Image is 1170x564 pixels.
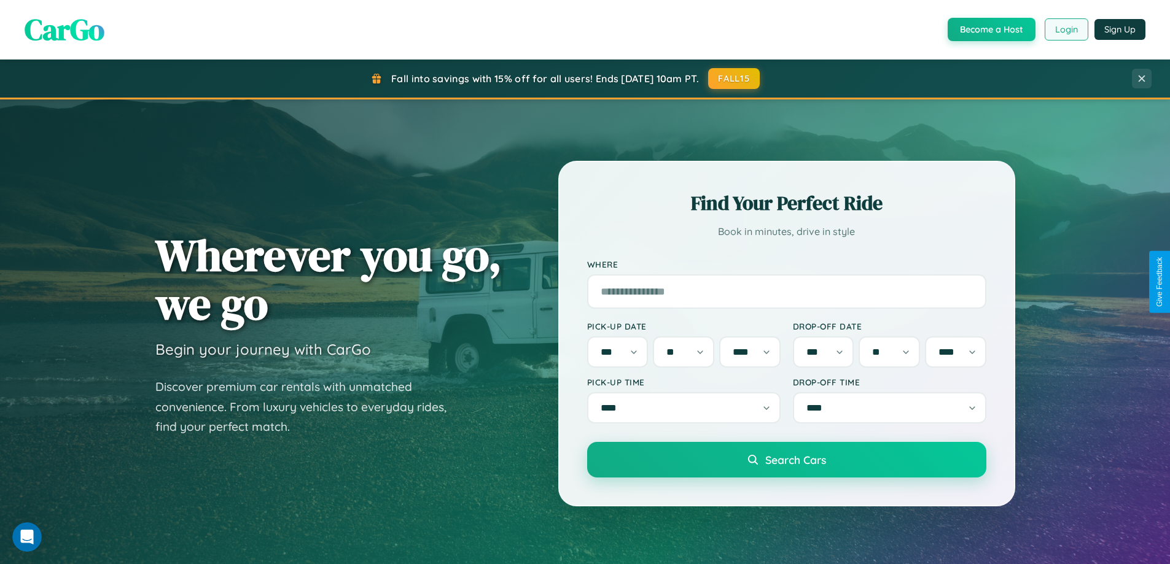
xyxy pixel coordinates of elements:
p: Discover premium car rentals with unmatched convenience. From luxury vehicles to everyday rides, ... [155,377,462,437]
button: Sign Up [1094,19,1145,40]
h2: Find Your Perfect Ride [587,190,986,217]
label: Drop-off Date [793,321,986,331]
label: Pick-up Date [587,321,781,331]
h1: Wherever you go, we go [155,231,502,328]
span: CarGo [25,9,104,50]
span: Fall into savings with 15% off for all users! Ends [DATE] 10am PT. [391,72,699,85]
p: Book in minutes, drive in style [587,223,986,241]
button: Become a Host [948,18,1035,41]
label: Pick-up Time [587,377,781,387]
h3: Begin your journey with CarGo [155,340,371,358]
label: Where [587,259,986,269]
button: Login [1045,18,1088,41]
span: Search Cars [765,453,826,466]
label: Drop-off Time [793,377,986,387]
div: Give Feedback [1155,257,1164,307]
iframe: Intercom live chat [12,522,42,552]
button: FALL15 [708,68,760,89]
button: Search Cars [587,442,986,477]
